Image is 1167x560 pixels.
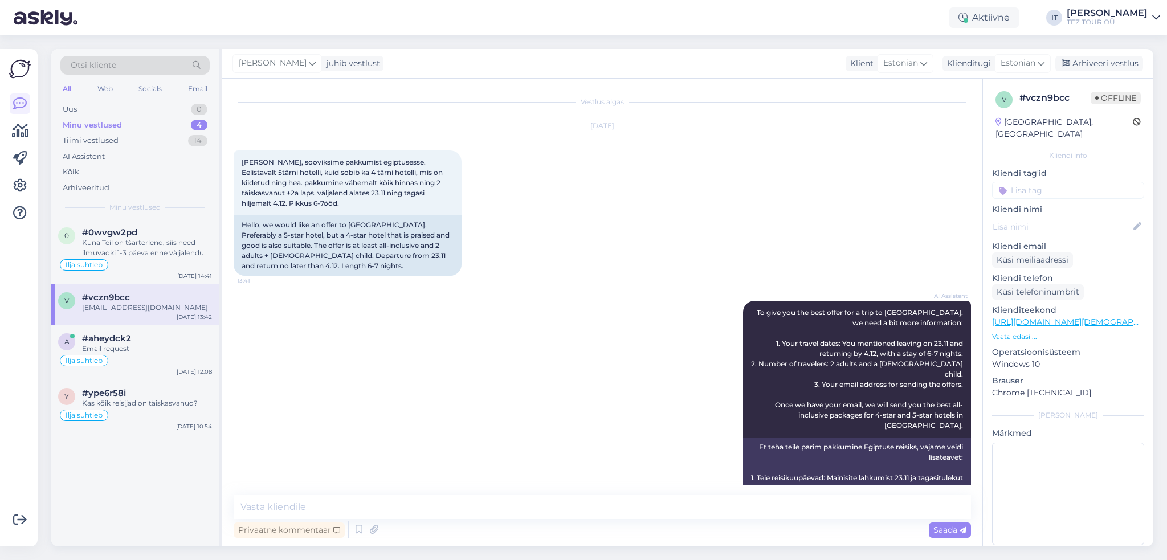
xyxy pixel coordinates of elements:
div: Kliendi info [992,150,1144,161]
div: Et teha teile parim pakkumine Egiptuse reisiks, vajame veidi lisateavet: 1. Teie reisikuupäevad: ... [743,438,971,559]
span: AI Assistent [925,292,968,300]
div: Küsi meiliaadressi [992,252,1073,268]
div: Socials [136,81,164,96]
span: v [1002,95,1006,104]
span: y [64,392,69,400]
div: Aktiivne [949,7,1019,28]
span: 0 [64,231,69,240]
div: 0 [191,104,207,115]
div: IT [1046,10,1062,26]
span: v [64,296,69,305]
div: 14 [188,135,207,146]
div: Kas kõik reisijad on täiskasvanud? [82,398,212,408]
div: [EMAIL_ADDRESS][DOMAIN_NAME] [82,303,212,313]
a: [PERSON_NAME]TEZ TOUR OÜ [1067,9,1160,27]
span: Ilja suhtleb [66,261,103,268]
p: Brauser [992,375,1144,387]
div: Küsi telefoninumbrit [992,284,1084,300]
div: [DATE] 12:08 [177,367,212,376]
div: [DATE] 10:54 [176,422,212,431]
img: Askly Logo [9,58,31,80]
p: Kliendi tag'id [992,167,1144,179]
div: AI Assistent [63,151,105,162]
p: Windows 10 [992,358,1144,370]
span: Ilja suhtleb [66,357,103,364]
div: Tiimi vestlused [63,135,119,146]
p: Märkmed [992,427,1144,439]
div: Vestlus algas [234,97,971,107]
p: Kliendi nimi [992,203,1144,215]
div: # vczn9bcc [1019,91,1091,105]
div: Kuna Teil on tšarterlend, siis need ilmuvadki 1-3 päeva enne väljalendu. [82,238,212,258]
span: #aheydck2 [82,333,131,344]
div: Privaatne kommentaar [234,522,345,538]
span: Ilja suhtleb [66,412,103,419]
div: TEZ TOUR OÜ [1067,18,1148,27]
div: Hello, we would like an offer to [GEOGRAPHIC_DATA]. Preferably a 5-star hotel, but a 4-star hotel... [234,215,462,276]
span: a [64,337,70,346]
div: [GEOGRAPHIC_DATA], [GEOGRAPHIC_DATA] [995,116,1133,140]
span: Saada [933,525,966,535]
div: Arhiveeri vestlus [1055,56,1143,71]
div: Email [186,81,210,96]
div: Kõik [63,166,79,178]
p: Vaata edasi ... [992,332,1144,342]
div: [DATE] [234,121,971,131]
span: Offline [1091,92,1141,104]
div: Uus [63,104,77,115]
span: 13:41 [237,276,280,285]
span: [PERSON_NAME], sooviksime pakkumist egiptusesse. Eelistavalt 5tärni hotelli, kuid sobib ka 4 tärn... [242,158,444,207]
input: Lisa nimi [993,220,1131,233]
span: #vczn9bcc [82,292,130,303]
div: [PERSON_NAME] [1067,9,1148,18]
span: Estonian [883,57,918,70]
div: [PERSON_NAME] [992,410,1144,420]
div: [DATE] 13:42 [177,313,212,321]
p: Kliendi telefon [992,272,1144,284]
div: Minu vestlused [63,120,122,131]
span: Otsi kliente [71,59,116,71]
span: [PERSON_NAME] [239,57,307,70]
div: Arhiveeritud [63,182,109,194]
p: Operatsioonisüsteem [992,346,1144,358]
div: All [60,81,74,96]
div: juhib vestlust [322,58,380,70]
span: Minu vestlused [109,202,161,212]
p: Klienditeekond [992,304,1144,316]
p: Chrome [TECHNICAL_ID] [992,387,1144,399]
div: [DATE] 14:41 [177,272,212,280]
div: 4 [191,120,207,131]
span: #ype6r58i [82,388,126,398]
div: Klienditugi [942,58,991,70]
div: Web [95,81,115,96]
span: #0wvgw2pd [82,227,137,238]
div: Email request [82,344,212,354]
span: To give you the best offer for a trip to [GEOGRAPHIC_DATA], we need a bit more information: 1. Yo... [751,308,965,430]
p: Kliendi email [992,240,1144,252]
div: Klient [846,58,874,70]
input: Lisa tag [992,182,1144,199]
span: Estonian [1001,57,1035,70]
